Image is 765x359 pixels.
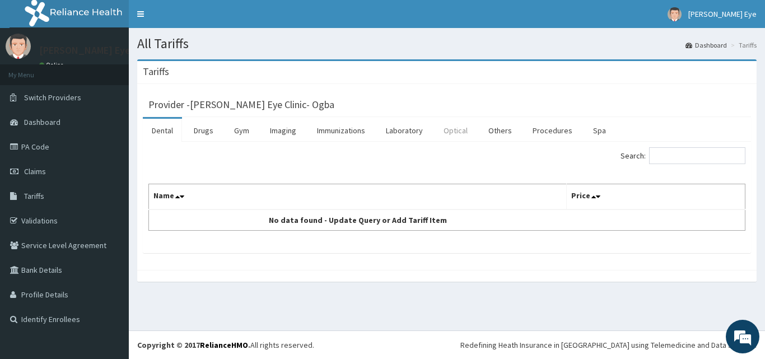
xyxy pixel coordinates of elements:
[621,147,745,164] label: Search:
[377,119,432,142] a: Laboratory
[185,119,222,142] a: Drugs
[65,108,155,221] span: We're online!
[39,45,130,55] p: [PERSON_NAME] Eye
[184,6,211,32] div: Minimize live chat window
[584,119,615,142] a: Spa
[148,100,334,110] h3: Provider - [PERSON_NAME] Eye Clinic- Ogba
[566,184,745,210] th: Price
[58,63,188,77] div: Chat with us now
[129,330,765,359] footer: All rights reserved.
[6,34,31,59] img: User Image
[225,119,258,142] a: Gym
[21,56,45,84] img: d_794563401_company_1708531726252_794563401
[685,40,727,50] a: Dashboard
[39,61,66,69] a: Online
[460,339,757,351] div: Redefining Heath Insurance in [GEOGRAPHIC_DATA] using Telemedicine and Data Science!
[143,67,169,77] h3: Tariffs
[143,119,182,142] a: Dental
[524,119,581,142] a: Procedures
[688,9,757,19] span: [PERSON_NAME] Eye
[649,147,745,164] input: Search:
[261,119,305,142] a: Imaging
[24,92,81,102] span: Switch Providers
[308,119,374,142] a: Immunizations
[6,240,213,279] textarea: Type your message and hit 'Enter'
[24,117,60,127] span: Dashboard
[149,209,567,231] td: No data found - Update Query or Add Tariff Item
[24,191,44,201] span: Tariffs
[149,184,567,210] th: Name
[668,7,682,21] img: User Image
[479,119,521,142] a: Others
[200,340,248,350] a: RelianceHMO
[728,40,757,50] li: Tariffs
[137,340,250,350] strong: Copyright © 2017 .
[137,36,757,51] h1: All Tariffs
[24,166,46,176] span: Claims
[435,119,477,142] a: Optical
